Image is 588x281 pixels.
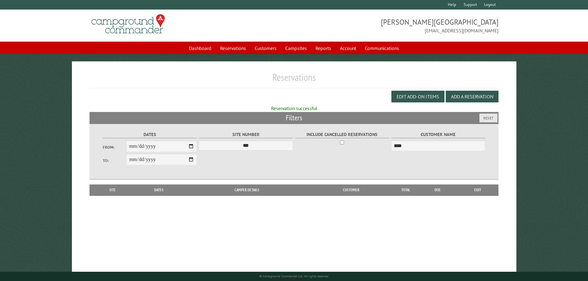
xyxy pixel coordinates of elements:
button: Add a Reservation [446,91,498,102]
a: Campsites [281,42,311,54]
h2: Filters [90,112,499,124]
th: Camper Details [186,184,308,196]
th: Edit [457,184,499,196]
th: Total [394,184,418,196]
span: [PERSON_NAME][GEOGRAPHIC_DATA] [EMAIL_ADDRESS][DOMAIN_NAME] [294,17,499,34]
label: Include Cancelled Reservations [295,131,389,138]
label: Customer Name [391,131,485,138]
button: Edit Add-on Items [391,91,444,102]
th: Due [418,184,457,196]
a: Dashboard [185,42,215,54]
a: Reports [312,42,335,54]
div: Reservation successful [90,105,499,112]
label: To: [103,158,126,163]
th: Customer [308,184,394,196]
h1: Reservations [90,71,499,88]
a: Communications [361,42,403,54]
a: Account [336,42,360,54]
a: Reservations [216,42,250,54]
label: From: [103,144,126,150]
button: Reset [479,114,498,122]
label: Site Number [199,131,293,138]
small: © Campground Commander LLC. All rights reserved. [259,274,329,278]
th: Site [93,184,133,196]
a: Customers [251,42,280,54]
th: Dates [133,184,186,196]
label: Dates [103,131,197,138]
img: Campground Commander [90,12,167,36]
